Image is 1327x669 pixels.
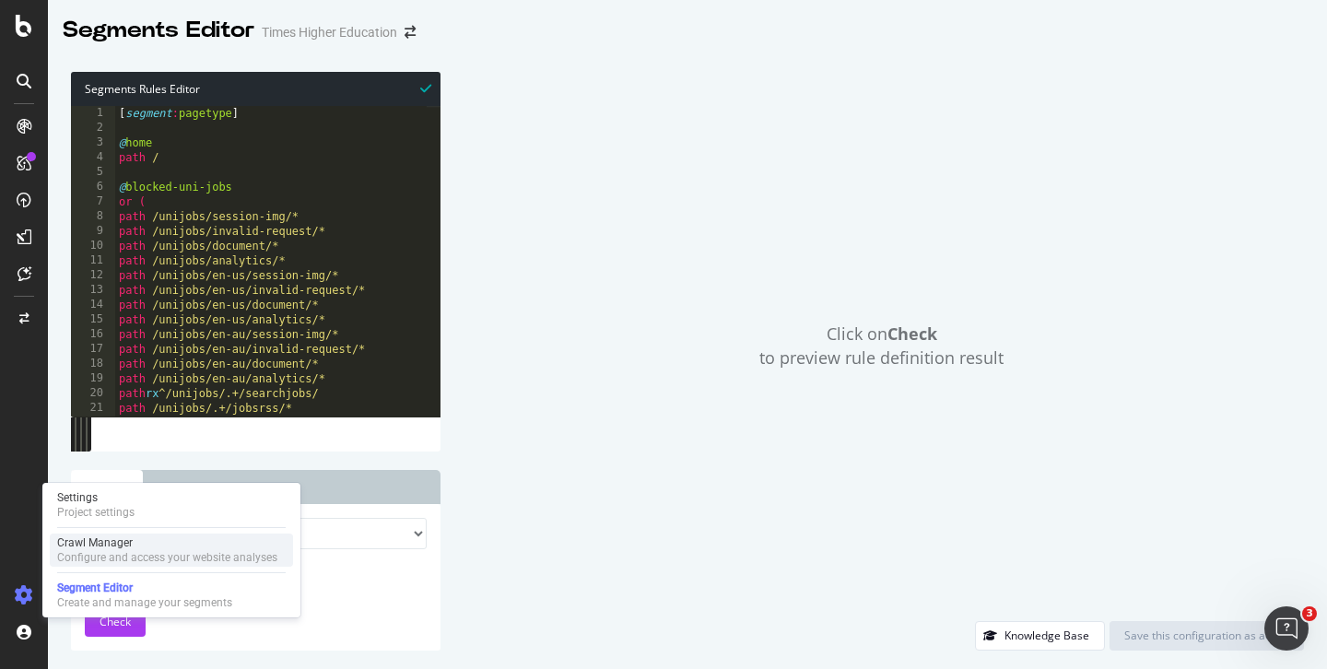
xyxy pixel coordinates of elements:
[975,628,1105,643] a: Knowledge Base
[1302,606,1317,621] span: 3
[57,505,135,520] div: Project settings
[71,121,115,135] div: 2
[71,470,143,504] a: Checker
[71,357,115,371] div: 18
[57,550,277,565] div: Configure and access your website analyses
[975,621,1105,651] button: Knowledge Base
[1264,606,1309,651] iframe: Intercom live chat
[71,194,115,209] div: 7
[71,165,115,180] div: 5
[50,488,293,522] a: SettingsProject settings
[71,253,115,268] div: 11
[71,371,115,386] div: 19
[100,614,131,629] span: Check
[57,535,277,550] div: Crawl Manager
[71,386,115,401] div: 20
[1004,628,1089,643] div: Knowledge Base
[420,79,431,97] span: Syntax is valid
[50,579,293,612] a: Segment EditorCreate and manage your segments
[71,401,115,416] div: 21
[1124,628,1289,643] div: Save this configuration as active
[57,595,232,610] div: Create and manage your segments
[71,150,115,165] div: 4
[71,106,115,121] div: 1
[71,224,115,239] div: 9
[887,323,937,345] strong: Check
[71,268,115,283] div: 12
[57,581,232,595] div: Segment Editor
[71,283,115,298] div: 13
[71,298,115,312] div: 14
[57,490,135,505] div: Settings
[71,327,115,342] div: 16
[71,72,440,106] div: Segments Rules Editor
[71,239,115,253] div: 10
[759,323,1004,370] span: Click on to preview rule definition result
[50,534,293,567] a: Crawl ManagerConfigure and access your website analyses
[63,15,254,46] div: Segments Editor
[71,416,115,430] div: 22
[71,209,115,224] div: 8
[1110,621,1304,651] button: Save this configuration as active
[405,26,416,39] div: arrow-right-arrow-left
[147,470,215,504] a: History
[71,342,115,357] div: 17
[71,135,115,150] div: 3
[71,312,115,327] div: 15
[262,23,397,41] div: Times Higher Education
[85,607,146,637] button: Check
[71,180,115,194] div: 6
